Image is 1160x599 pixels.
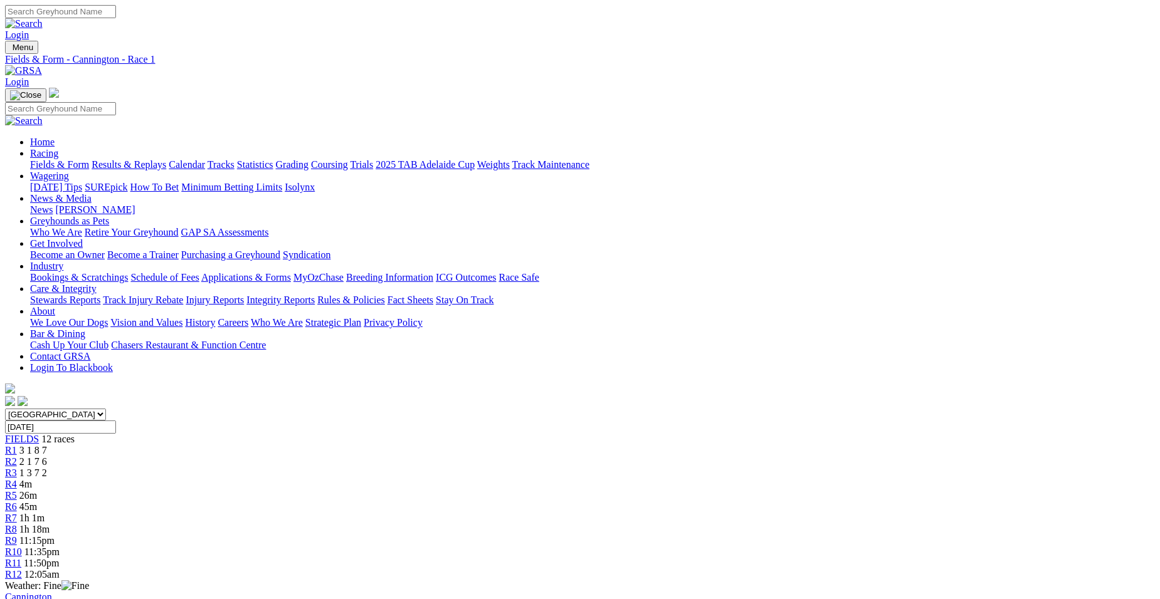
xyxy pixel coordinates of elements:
[30,362,113,373] a: Login To Blackbook
[30,261,63,271] a: Industry
[30,137,55,147] a: Home
[237,159,273,170] a: Statistics
[346,272,433,283] a: Breeding Information
[5,41,38,54] button: Toggle navigation
[317,294,385,305] a: Rules & Policies
[30,272,1155,283] div: Industry
[5,546,22,557] a: R10
[30,272,128,283] a: Bookings & Scratchings
[477,159,510,170] a: Weights
[30,227,1155,238] div: Greyhounds as Pets
[30,249,105,260] a: Become an Owner
[103,294,183,305] a: Track Injury Rebate
[285,182,315,192] a: Isolynx
[30,294,1155,306] div: Care & Integrity
[5,420,116,434] input: Select date
[5,456,17,467] a: R2
[5,501,17,512] a: R6
[85,227,179,237] a: Retire Your Greyhound
[5,396,15,406] img: facebook.svg
[30,159,1155,170] div: Racing
[30,317,108,328] a: We Love Our Dogs
[5,467,17,478] span: R3
[498,272,539,283] a: Race Safe
[181,249,280,260] a: Purchasing a Greyhound
[5,445,17,456] a: R1
[19,456,47,467] span: 2 1 7 6
[111,340,266,350] a: Chasers Restaurant & Function Centre
[19,490,37,501] span: 26m
[181,182,282,192] a: Minimum Betting Limits
[208,159,235,170] a: Tracks
[311,159,348,170] a: Coursing
[30,283,97,294] a: Care & Integrity
[30,170,69,181] a: Wagering
[30,182,82,192] a: [DATE] Tips
[30,340,108,350] a: Cash Up Your Club
[19,513,45,523] span: 1h 1m
[30,328,85,339] a: Bar & Dining
[19,479,32,489] span: 4m
[5,524,17,534] span: R8
[5,434,39,444] a: FIELDS
[30,148,58,159] a: Racing
[19,445,47,456] span: 3 1 8 7
[24,558,59,568] span: 11:50pm
[5,76,29,87] a: Login
[61,580,89,591] img: Fine
[30,204,53,215] a: News
[388,294,433,305] a: Fact Sheets
[512,159,589,170] a: Track Maintenance
[5,18,43,29] img: Search
[5,102,116,115] input: Search
[5,535,17,546] span: R9
[201,272,291,283] a: Applications & Forms
[5,88,46,102] button: Toggle navigation
[30,317,1155,328] div: About
[5,65,42,76] img: GRSA
[19,535,55,546] span: 11:15pm
[283,249,330,260] a: Syndication
[5,5,116,18] input: Search
[10,90,41,100] img: Close
[107,249,179,260] a: Become a Trainer
[181,227,269,237] a: GAP SA Assessments
[30,182,1155,193] div: Wagering
[376,159,475,170] a: 2025 TAB Adelaide Cup
[350,159,373,170] a: Trials
[30,159,89,170] a: Fields & Form
[18,396,28,406] img: twitter.svg
[55,204,135,215] a: [PERSON_NAME]
[5,580,89,591] span: Weather: Fine
[19,467,47,478] span: 1 3 7 2
[30,249,1155,261] div: Get Involved
[110,317,182,328] a: Vision and Values
[41,434,75,444] span: 12 races
[30,351,90,362] a: Contact GRSA
[30,306,55,316] a: About
[276,159,308,170] a: Grading
[19,524,50,534] span: 1h 18m
[5,490,17,501] a: R5
[24,546,60,557] span: 11:35pm
[30,216,109,226] a: Greyhounds as Pets
[5,569,22,580] span: R12
[251,317,303,328] a: Who We Are
[364,317,423,328] a: Privacy Policy
[30,340,1155,351] div: Bar & Dining
[92,159,166,170] a: Results & Replays
[293,272,344,283] a: MyOzChase
[185,317,215,328] a: History
[24,569,60,580] span: 12:05am
[246,294,315,305] a: Integrity Reports
[19,501,37,512] span: 45m
[30,294,100,305] a: Stewards Reports
[5,513,17,523] a: R7
[13,43,33,52] span: Menu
